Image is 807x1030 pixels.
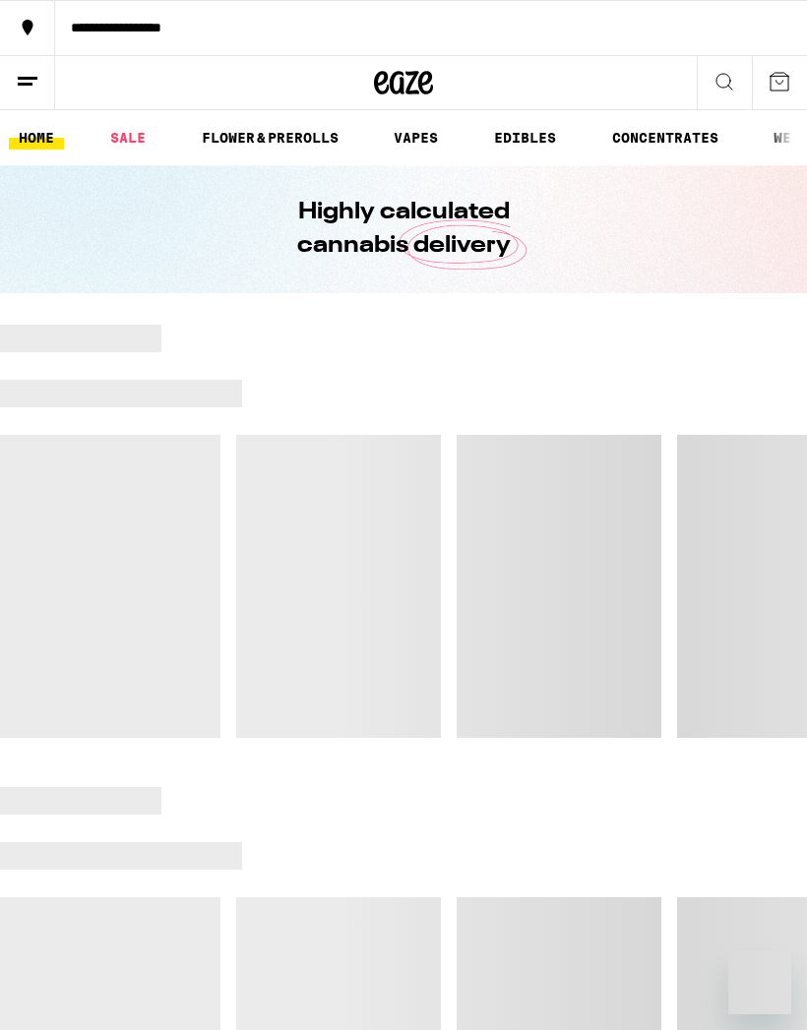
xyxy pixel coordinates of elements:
a: VAPES [384,126,448,150]
a: HOME [9,126,64,150]
a: SALE [100,126,155,150]
h1: Highly calculated cannabis delivery [241,196,566,263]
a: EDIBLES [484,126,566,150]
iframe: Button to launch messaging window [728,951,791,1014]
a: FLOWER & PREROLLS [192,126,348,150]
a: CONCENTRATES [602,126,728,150]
